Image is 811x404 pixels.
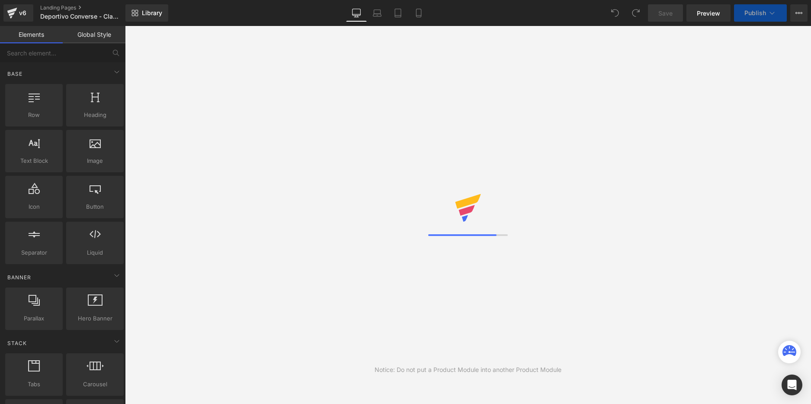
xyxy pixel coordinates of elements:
span: Row [8,110,60,120]
a: Desktop [346,4,367,22]
span: Carousel [69,380,121,389]
a: Landing Pages [40,4,138,11]
a: Global Style [63,26,125,43]
span: Hero Banner [69,314,121,323]
span: Parallax [8,314,60,323]
button: Redo [627,4,644,22]
a: Preview [686,4,731,22]
span: Separator [8,248,60,257]
span: Image [69,156,121,165]
span: Save [658,9,673,18]
span: Liquid [69,248,121,257]
button: Undo [606,4,624,22]
a: Tablet [388,4,408,22]
span: Publish [744,10,766,16]
a: v6 [3,4,33,22]
span: Text Block [8,156,60,165]
span: Base [6,70,23,78]
span: Heading [69,110,121,120]
a: New Library [125,4,168,22]
button: Publish [734,4,787,22]
span: Preview [697,9,720,18]
span: Tabs [8,380,60,389]
div: Open Intercom Messenger [782,375,802,395]
span: Stack [6,339,28,347]
span: Button [69,202,121,211]
a: Mobile [408,4,429,22]
div: v6 [17,7,28,19]
a: Laptop [367,4,388,22]
div: Notice: Do not put a Product Module into another Product Module [375,365,561,375]
span: Deportivo Converse - Classic [40,13,122,20]
span: Icon [8,202,60,211]
span: Banner [6,273,32,281]
span: Library [142,9,162,17]
button: More [790,4,808,22]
